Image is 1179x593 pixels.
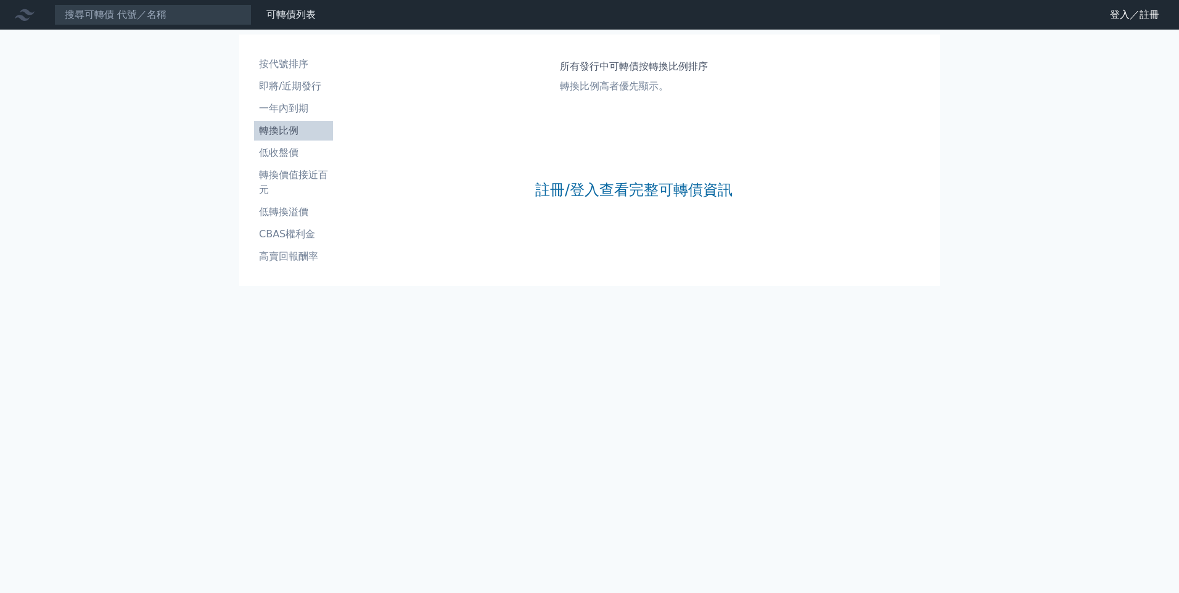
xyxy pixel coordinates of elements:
a: 登入／註冊 [1100,5,1169,25]
a: 按代號排序 [254,54,333,74]
li: CBAS權利金 [254,227,333,242]
li: 轉換比例 [254,123,333,138]
li: 一年內到期 [254,101,333,116]
li: 低收盤價 [254,145,333,160]
li: 轉換價值接近百元 [254,168,333,197]
a: 即將/近期發行 [254,76,333,96]
a: 低收盤價 [254,143,333,163]
a: 一年內到期 [254,99,333,118]
a: 可轉債列表 [266,9,316,20]
li: 高賣回報酬率 [254,249,333,264]
p: 轉換比例高者優先顯示。 [560,79,708,94]
a: 轉換比例 [254,121,333,141]
input: 搜尋可轉債 代號／名稱 [54,4,252,25]
a: 低轉換溢價 [254,202,333,222]
a: 高賣回報酬率 [254,247,333,266]
li: 低轉換溢價 [254,205,333,219]
li: 按代號排序 [254,57,333,72]
a: CBAS權利金 [254,224,333,244]
li: 即將/近期發行 [254,79,333,94]
a: 註冊/登入查看完整可轉債資訊 [535,180,733,200]
a: 轉換價值接近百元 [254,165,333,200]
h1: 所有發行中可轉債按轉換比例排序 [560,59,708,74]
